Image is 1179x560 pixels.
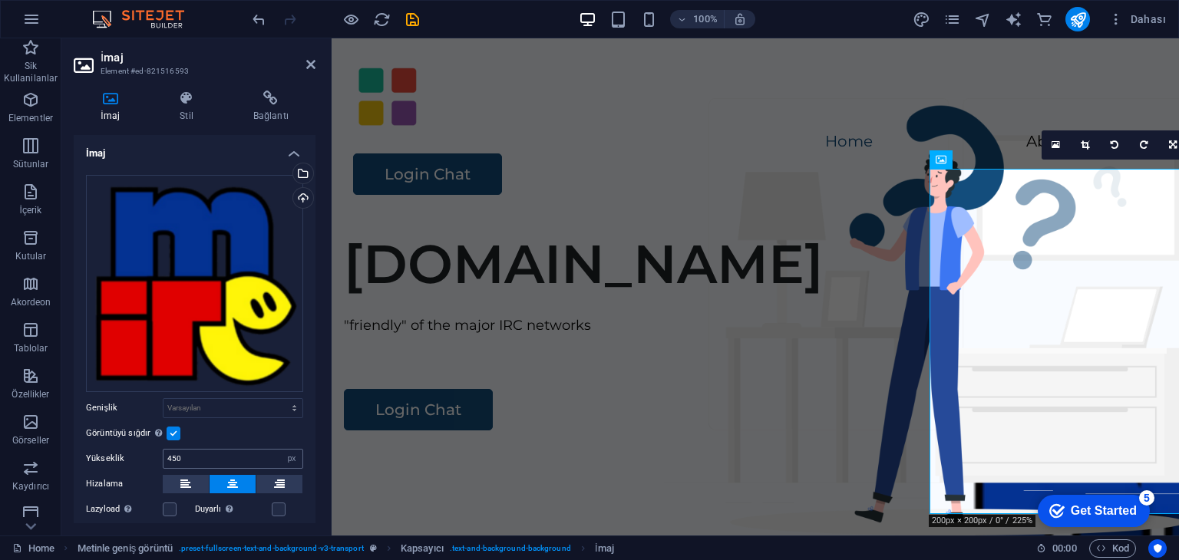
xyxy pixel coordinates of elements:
h4: İmaj [74,91,153,123]
button: 100% [670,10,725,28]
img: Editor Logo [88,10,203,28]
label: Duyarlı [195,500,272,519]
nav: breadcrumb [78,539,614,558]
span: Kod [1096,539,1129,558]
i: AI Writer [1005,11,1022,28]
span: Seçmek için tıkla. Düzenlemek için çift tıkla [78,539,173,558]
span: 00 00 [1052,539,1076,558]
label: Hizalama [86,475,163,493]
p: Tablolar [14,342,48,354]
i: Sayfalar (Ctrl+Alt+S) [943,11,961,28]
button: pages [943,10,961,28]
i: Navigatör [974,11,992,28]
a: Seçimi iptal etmek için tıkla. Sayfaları açmak için çift tıkla [12,539,54,558]
button: commerce [1035,10,1053,28]
i: Geri al: Görüntüyü değiştir (Ctrl+Z) [250,11,268,28]
div: Get Started [45,17,111,31]
label: Yükseklik [86,454,163,463]
div: 5 [114,3,129,18]
i: Yeniden boyutlandırmada yakınlaştırma düzeyini seçilen cihaza uyacak şekilde otomatik olarak ayarla. [733,12,747,26]
button: Dahası [1102,7,1172,31]
h4: Stil [153,91,226,123]
span: Dahası [1108,12,1166,27]
p: İçerik [19,204,41,216]
p: Kutular [15,250,47,262]
h6: 100% [693,10,718,28]
a: 90° sağa döndür [1129,130,1158,160]
span: : [1063,542,1065,554]
i: Ticaret [1035,11,1053,28]
i: Sayfayı yeniden yükleyin [373,11,391,28]
h2: İmaj [101,51,315,64]
span: . preset-fullscreen-text-and-background-v3-transport [179,539,364,558]
span: . text-and-background-background [450,539,571,558]
button: undo [249,10,268,28]
p: Sütunlar [13,158,49,170]
button: Kod [1089,539,1136,558]
a: Dosya yöneticisinden, stok fotoğraflardan dosyalar seçin veya dosya(lar) yükleyin [1042,130,1071,160]
div: Get Started 5 items remaining, 0% complete [12,8,124,40]
button: Usercentrics [1148,539,1167,558]
i: Tasarım (Ctrl+Alt+Y) [913,11,930,28]
span: Seçmek için tıkla. Düzenlemek için çift tıkla [401,539,444,558]
a: Kırpma modu [1071,130,1100,160]
label: Görüntüyü sığdır [86,424,167,443]
a: 90° sola döndür [1100,130,1129,160]
label: Genişlik [86,404,163,412]
button: save [403,10,421,28]
p: Elementler [8,112,53,124]
button: design [912,10,930,28]
button: Ön izleme modundan çıkıp düzenlemeye devam etmek için buraya tıklayın [342,10,360,28]
span: Seçmek için tıkla. Düzenlemek için çift tıkla [595,539,614,558]
h3: Element #ed-821516593 [101,64,285,78]
button: text_generator [1004,10,1022,28]
p: Görseller [12,434,49,446]
i: Bu element, özelleştirilebilir bir ön ayar [370,544,377,552]
h4: Bağlantı [226,91,315,123]
p: Akordeon [11,296,51,308]
div: mircnew1-2HKyAJ5vX9q6RqrALMkb6g.png [86,175,303,392]
h4: İmaj [74,135,315,163]
button: navigator [973,10,992,28]
p: Kaydırıcı [12,480,49,492]
h6: Oturum süresi [1036,539,1077,558]
button: reload [372,10,391,28]
button: publish [1065,7,1090,31]
p: Özellikler [12,388,49,400]
label: Lazyload [86,500,163,519]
